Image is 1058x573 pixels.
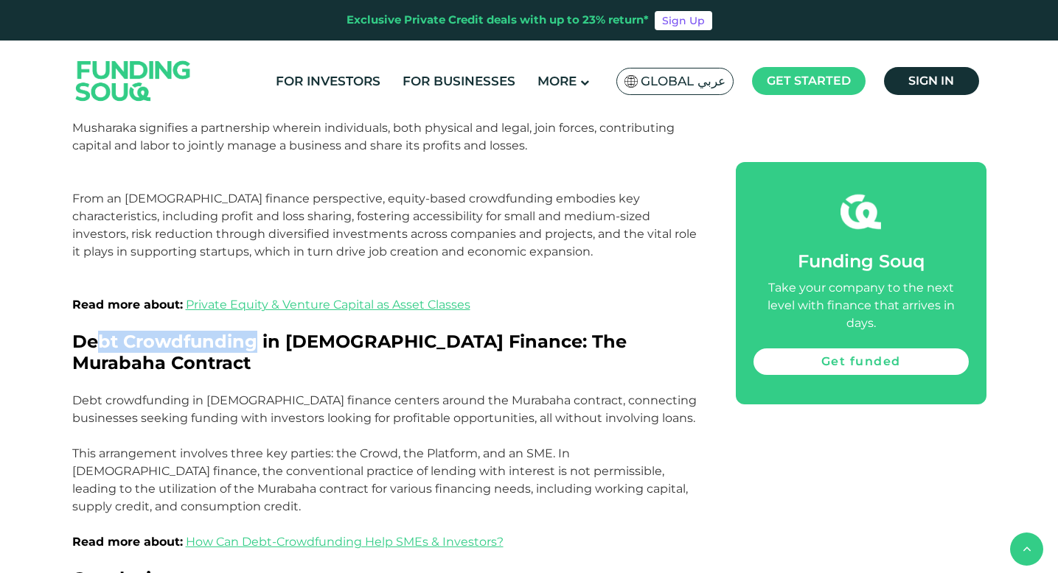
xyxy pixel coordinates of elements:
[1010,532,1043,566] button: back
[537,74,577,88] span: More
[798,250,925,272] span: Funding Souq
[72,298,183,312] strong: Read more about:
[655,11,712,30] a: Sign Up
[754,279,969,332] div: Take your company to the next level with finance that arrives in days.
[767,74,851,88] span: Get started
[754,348,969,375] a: Get funded
[186,298,470,312] a: Private Equity & Venture Capital as Asset Classes
[72,535,183,549] strong: Read more about:
[908,74,954,88] span: Sign in
[641,73,725,90] span: Global عربي
[841,191,881,232] img: fsicon
[399,69,519,94] a: For Businesses
[61,43,206,118] img: Logo
[347,12,649,29] div: Exclusive Private Credit deals with up to 23% return*
[272,69,384,94] a: For Investors
[624,75,638,88] img: SA Flag
[884,67,979,95] a: Sign in
[72,331,627,373] span: Debt Crowdfunding in [DEMOGRAPHIC_DATA] Finance: The Murabaha Contract
[186,535,504,549] a: How Can Debt-Crowdfunding Help SMEs & Investors?
[72,102,703,331] p: Equity crowdfunding in [DEMOGRAPHIC_DATA] finance relies heavily on the Musharaka contract. Musha...
[72,392,703,551] p: Debt crowdfunding in [DEMOGRAPHIC_DATA] finance centers around the Murabaha contract, connecting ...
